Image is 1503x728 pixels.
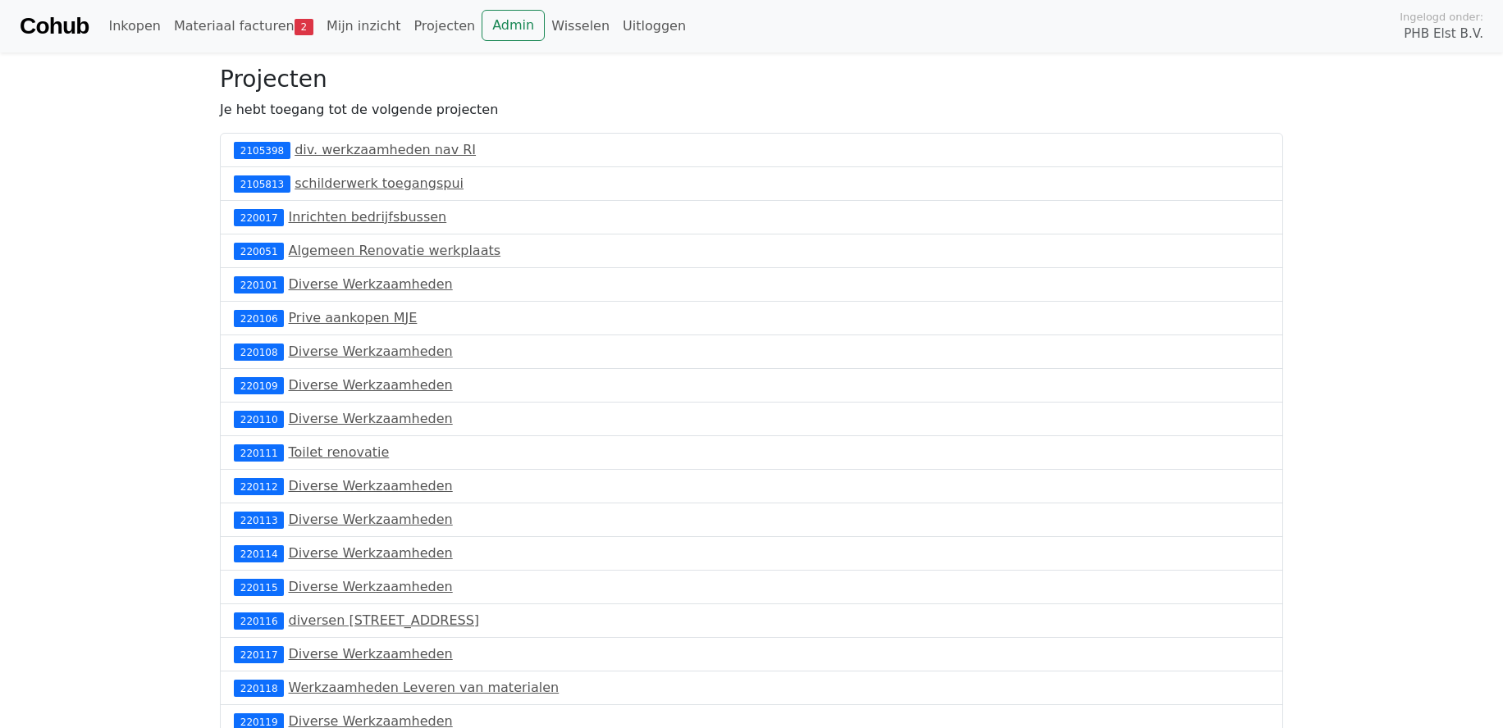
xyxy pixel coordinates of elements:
[289,411,453,426] a: Diverse Werkzaamheden
[1404,25,1483,43] span: PHB Elst B.V.
[289,243,501,258] a: Algemeen Renovatie werkplaats
[20,7,89,46] a: Cohub
[234,209,284,225] div: 220017
[289,478,453,494] a: Diverse Werkzaamheden
[289,512,453,527] a: Diverse Werkzaamheden
[234,377,284,394] div: 220109
[234,444,284,461] div: 220111
[289,377,453,393] a: Diverse Werkzaamheden
[234,478,284,494] div: 220112
[295,142,476,157] a: div. werkzaamheden nav RI
[289,276,453,292] a: Diverse Werkzaamheden
[220,66,1283,93] h3: Projecten
[289,344,453,359] a: Diverse Werkzaamheden
[234,310,284,326] div: 220106
[482,10,545,41] a: Admin
[234,612,284,629] div: 220116
[289,310,418,325] a: Prive aankopen MJE
[1400,9,1483,25] span: Ingelogd onder:
[234,579,284,595] div: 220115
[295,19,313,35] span: 2
[320,10,408,43] a: Mijn inzicht
[234,175,290,192] div: 2105813
[220,100,1283,120] p: Je hebt toegang tot de volgende projecten
[234,545,284,562] div: 220114
[295,175,464,191] a: schilderwerk toegangspui
[289,444,390,460] a: Toilet renovatie
[407,10,482,43] a: Projecten
[234,646,284,662] div: 220117
[234,243,284,259] div: 220051
[289,646,453,662] a: Diverse Werkzaamheden
[234,411,284,427] div: 220110
[545,10,616,43] a: Wisselen
[616,10,692,43] a: Uitloggen
[289,209,447,225] a: Inrichten bedrijfsbussen
[102,10,167,43] a: Inkopen
[234,142,290,158] div: 2105398
[289,579,453,594] a: Diverse Werkzaamheden
[234,276,284,293] div: 220101
[289,545,453,561] a: Diverse Werkzaamheden
[234,680,284,696] div: 220118
[234,344,284,360] div: 220108
[167,10,320,43] a: Materiaal facturen2
[234,512,284,528] div: 220113
[289,680,560,695] a: Werkzaamheden Leveren van materialen
[289,612,480,628] a: diversen [STREET_ADDRESS]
